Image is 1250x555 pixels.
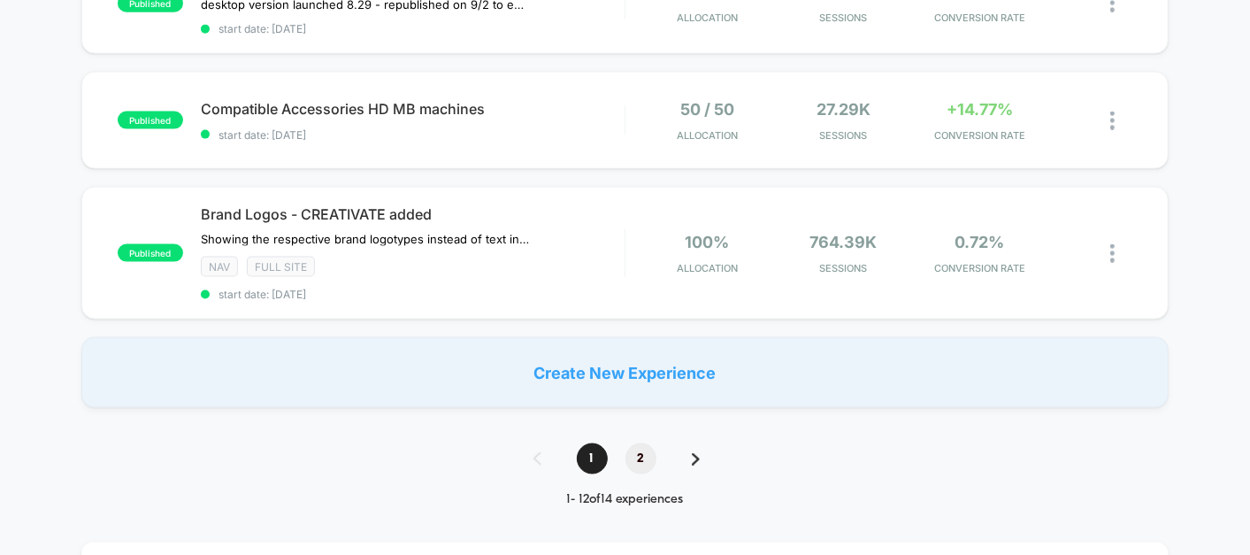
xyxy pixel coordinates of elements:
[516,492,735,507] div: 1 - 12 of 14 experiences
[201,232,529,246] span: Showing the respective brand logotypes instead of text in tabs
[201,205,625,223] span: Brand Logos - CREATIVATE added
[677,262,738,274] span: Allocation
[118,112,183,129] span: published
[685,233,729,251] span: 100%
[692,453,700,466] img: pagination forward
[81,337,1169,408] div: Create New Experience
[680,100,734,119] span: 50 / 50
[916,12,1044,24] span: CONVERSION RATE
[677,12,738,24] span: Allocation
[201,100,625,118] span: Compatible Accessories HD MB machines
[201,257,238,277] span: NAV
[779,129,907,142] span: Sessions
[118,244,183,262] span: published
[577,443,608,474] span: 1
[955,233,1005,251] span: 0.72%
[247,257,315,277] span: Full site
[201,22,625,35] span: start date: [DATE]
[1110,112,1115,130] img: close
[947,100,1013,119] span: +14.77%
[916,262,1044,274] span: CONVERSION RATE
[677,129,738,142] span: Allocation
[201,288,625,301] span: start date: [DATE]
[779,12,907,24] span: Sessions
[625,443,656,474] span: 2
[779,262,907,274] span: Sessions
[1110,244,1115,263] img: close
[817,100,870,119] span: 27.29k
[810,233,878,251] span: 764.39k
[916,129,1044,142] span: CONVERSION RATE
[201,128,625,142] span: start date: [DATE]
